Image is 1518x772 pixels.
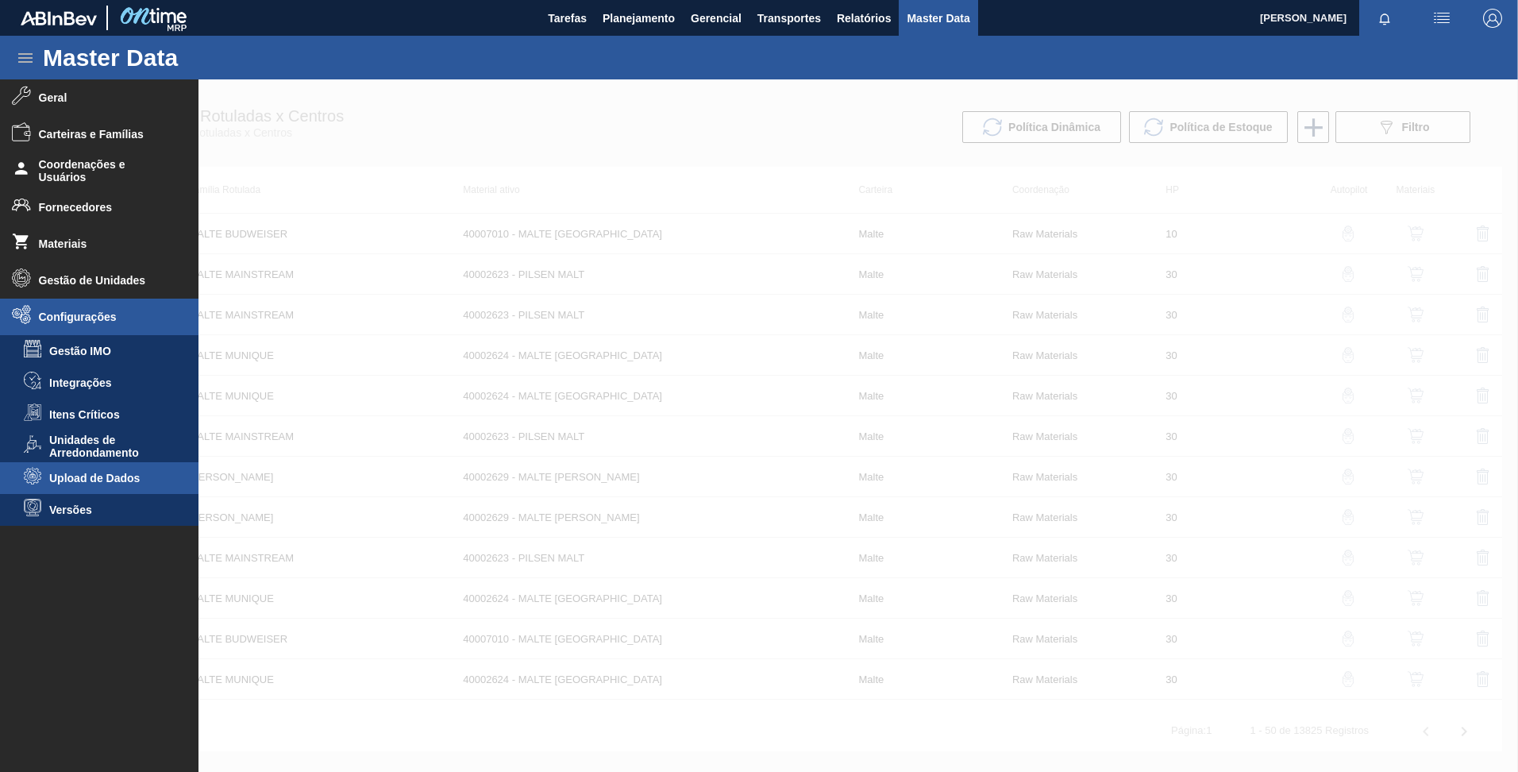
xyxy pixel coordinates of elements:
[837,9,891,28] span: Relatórios
[39,91,170,104] span: Geral
[603,9,675,28] span: Planejamento
[49,504,171,516] span: Versões
[39,158,170,183] span: Coordenações e Usuários
[1432,9,1451,28] img: userActions
[39,274,170,287] span: Gestão de Unidades
[548,9,587,28] span: Tarefas
[49,408,171,421] span: Itens Críticos
[691,9,742,28] span: Gerencial
[49,472,171,484] span: Upload de Dados
[39,201,170,214] span: Fornecedores
[757,9,821,28] span: Transportes
[49,376,171,389] span: Integrações
[1359,7,1410,29] button: Notificações
[39,237,170,250] span: Materiais
[21,11,97,25] img: TNhmsLtSVTkK8tSr43FrP2fwEKptu5GPRR3wAAAABJRU5ErkJggg==
[1483,9,1502,28] img: Logout
[39,128,170,141] span: Carteiras e Famílias
[49,434,171,459] span: Unidades de Arredondamento
[39,311,170,323] span: Configurações
[43,48,325,67] h1: Master Data
[907,9,969,28] span: Master Data
[49,345,171,357] span: Gestão IMO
